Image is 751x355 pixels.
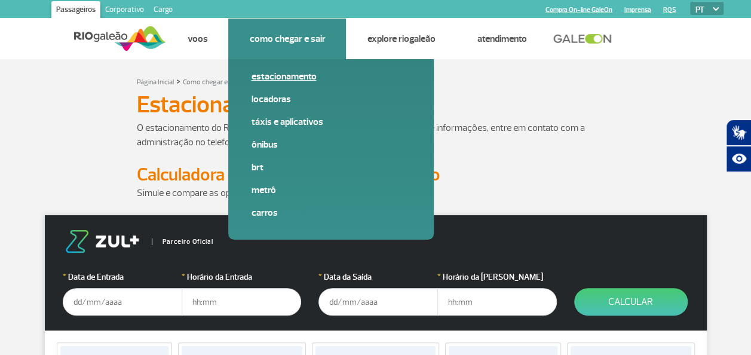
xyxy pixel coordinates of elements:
button: Calcular [574,288,688,316]
a: Passageiros [51,1,100,20]
div: Plugin de acessibilidade da Hand Talk. [726,120,751,172]
a: Compra On-line GaleOn [545,6,612,14]
img: logo-zul.png [63,230,142,253]
label: Horário da [PERSON_NAME] [437,271,557,283]
a: Carros [251,206,411,219]
a: BRT [251,161,411,174]
label: Data de Entrada [63,271,182,283]
p: O estacionamento do RIOgaleão é administrado pela Estapar. Para dúvidas e informações, entre em c... [137,121,615,149]
a: Estacionamento [251,70,411,83]
button: Abrir tradutor de língua de sinais. [726,120,751,146]
a: Imprensa [624,6,651,14]
input: hh:mm [437,288,557,316]
button: Abrir recursos assistivos. [726,146,751,172]
span: Parceiro Oficial [152,238,213,245]
a: Como chegar e sair [183,78,240,87]
a: Metrô [251,183,411,197]
input: hh:mm [182,288,301,316]
h2: Calculadora de Tarifa do Estacionamento [137,164,615,186]
h1: Estacionamento [137,94,615,115]
input: dd/mm/aaaa [63,288,182,316]
a: > [176,74,180,88]
a: Ônibus [251,138,411,151]
a: Explore RIOgaleão [367,33,435,45]
a: Locadoras [251,93,411,106]
a: Corporativo [100,1,149,20]
a: RQS [663,6,676,14]
input: dd/mm/aaaa [318,288,438,316]
p: Simule e compare as opções. [137,186,615,200]
a: Atendimento [477,33,526,45]
a: Cargo [149,1,177,20]
label: Data da Saída [318,271,438,283]
a: Táxis e aplicativos [251,115,411,128]
label: Horário da Entrada [182,271,301,283]
a: Voos [187,33,207,45]
a: Página Inicial [137,78,174,87]
a: Como chegar e sair [249,33,325,45]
